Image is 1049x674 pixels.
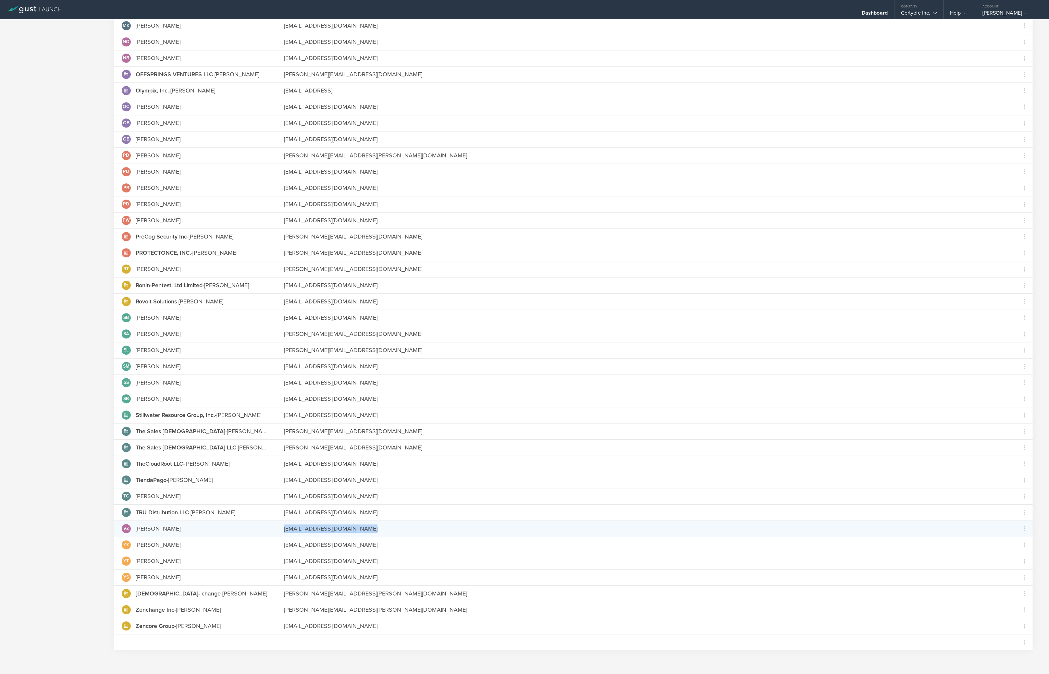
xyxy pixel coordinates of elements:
[136,298,177,305] strong: Rovolt Solutions
[123,153,130,158] span: PD
[136,460,183,467] strong: TheCloudRoot LLC
[136,87,170,94] span: -
[136,216,180,225] div: [PERSON_NAME]
[950,10,968,19] div: Help
[124,397,129,401] span: SB
[123,186,129,190] span: PR
[124,575,129,580] span: YS
[136,444,236,451] strong: The Sales [DEMOGRAPHIC_DATA] LLC
[136,476,213,484] div: [PERSON_NAME]
[136,492,180,500] div: [PERSON_NAME]
[284,524,1008,533] div: [EMAIL_ADDRESS][DOMAIN_NAME]
[284,167,1008,176] div: [EMAIL_ADDRESS][DOMAIN_NAME]
[284,346,1008,354] div: [PERSON_NAME][EMAIL_ADDRESS][DOMAIN_NAME]
[284,313,1008,322] div: [EMAIL_ADDRESS][DOMAIN_NAME]
[124,348,129,352] span: SL
[136,590,221,597] strong: [DEMOGRAPHIC_DATA]- change
[284,119,1008,127] div: [EMAIL_ADDRESS][DOMAIN_NAME]
[284,184,1008,192] div: [EMAIL_ADDRESS][DOMAIN_NAME]
[136,589,267,598] div: [PERSON_NAME]
[284,151,1008,160] div: [PERSON_NAME][EMAIL_ADDRESS][PERSON_NAME][DOMAIN_NAME]
[284,589,1008,598] div: [PERSON_NAME][EMAIL_ADDRESS][PERSON_NAME][DOMAIN_NAME]
[284,395,1008,403] div: [EMAIL_ADDRESS][DOMAIN_NAME]
[124,380,129,385] span: SS
[136,38,180,46] div: [PERSON_NAME]
[284,70,1008,79] div: [PERSON_NAME][EMAIL_ADDRESS][DOMAIN_NAME]
[136,411,216,419] span: -
[136,21,180,30] div: [PERSON_NAME]
[136,346,180,354] div: [PERSON_NAME]
[123,56,130,60] span: NB
[136,184,180,192] div: [PERSON_NAME]
[136,54,180,62] div: [PERSON_NAME]
[136,541,180,549] div: [PERSON_NAME]
[136,428,225,435] strong: The Sales [DEMOGRAPHIC_DATA]
[136,444,238,451] span: -
[136,249,191,256] strong: PROTECTONCE, INC.
[136,151,180,160] div: [PERSON_NAME]
[284,622,1008,630] div: [EMAIL_ADDRESS][DOMAIN_NAME]
[124,559,129,563] span: YT
[136,411,261,419] div: [PERSON_NAME]
[284,573,1008,582] div: [EMAIL_ADDRESS][DOMAIN_NAME]
[136,606,176,613] span: -
[136,313,180,322] div: [PERSON_NAME]
[123,137,130,141] span: OB
[136,460,229,468] div: [PERSON_NAME]
[136,103,180,111] div: [PERSON_NAME]
[284,232,1008,241] div: [PERSON_NAME][EMAIL_ADDRESS][DOMAIN_NAME]
[123,23,130,28] span: MK
[284,606,1008,614] div: [PERSON_NAME][EMAIL_ADDRESS][PERSON_NAME][DOMAIN_NAME]
[284,38,1008,46] div: [EMAIL_ADDRESS][DOMAIN_NAME]
[136,297,223,306] div: [PERSON_NAME]
[136,590,222,597] span: -
[862,10,888,19] div: Dashboard
[123,121,130,125] span: OB
[136,282,204,289] span: -
[124,315,129,320] span: SB
[124,267,129,271] span: Rt
[284,411,1008,419] div: [EMAIL_ADDRESS][DOMAIN_NAME]
[124,543,129,547] span: YZ
[284,135,1008,143] div: [EMAIL_ADDRESS][DOMAIN_NAME]
[284,86,1008,95] div: [EMAIL_ADDRESS]
[136,249,192,256] span: -
[123,494,129,498] span: TC
[136,71,215,78] span: -
[123,364,130,369] span: SM
[136,330,180,338] div: [PERSON_NAME]
[136,71,213,78] strong: OFFSPRINGS VENTURES LLC
[136,411,215,419] strong: Stillwater Resource Group, Inc.
[284,443,1008,452] div: [PERSON_NAME][EMAIL_ADDRESS][DOMAIN_NAME]
[284,460,1008,468] div: [EMAIL_ADDRESS][DOMAIN_NAME]
[284,557,1008,565] div: [EMAIL_ADDRESS][DOMAIN_NAME]
[136,509,191,516] span: -
[901,10,937,19] div: Certypie Inc.
[136,281,249,289] div: [PERSON_NAME]
[284,281,1008,289] div: [EMAIL_ADDRESS][DOMAIN_NAME]
[123,104,130,109] span: OC
[284,427,1008,435] div: [PERSON_NAME][EMAIL_ADDRESS][DOMAIN_NAME]
[136,233,187,240] strong: PreCog Security Inc
[284,378,1008,387] div: [EMAIL_ADDRESS][DOMAIN_NAME]
[136,476,167,484] strong: TiendaPago
[136,622,221,630] div: [PERSON_NAME]
[136,298,179,305] span: -
[136,606,174,613] strong: Zenchange Inc
[136,135,180,143] div: [PERSON_NAME]
[136,460,185,467] span: -
[284,216,1008,225] div: [EMAIL_ADDRESS][DOMAIN_NAME]
[136,508,235,517] div: [PERSON_NAME]
[136,476,168,484] span: -
[136,70,259,79] div: [PERSON_NAME]
[284,541,1008,549] div: [EMAIL_ADDRESS][DOMAIN_NAME]
[284,200,1008,208] div: [EMAIL_ADDRESS][DOMAIN_NAME]
[136,428,227,435] span: -
[136,443,268,452] div: [PERSON_NAME]
[136,362,180,371] div: [PERSON_NAME]
[136,282,203,289] strong: Ronin-Pentest. Ltd Limited
[284,330,1008,338] div: [PERSON_NAME][EMAIL_ADDRESS][DOMAIN_NAME]
[284,21,1008,30] div: [EMAIL_ADDRESS][DOMAIN_NAME]
[136,265,180,273] div: [PERSON_NAME]
[136,86,215,95] div: [PERSON_NAME]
